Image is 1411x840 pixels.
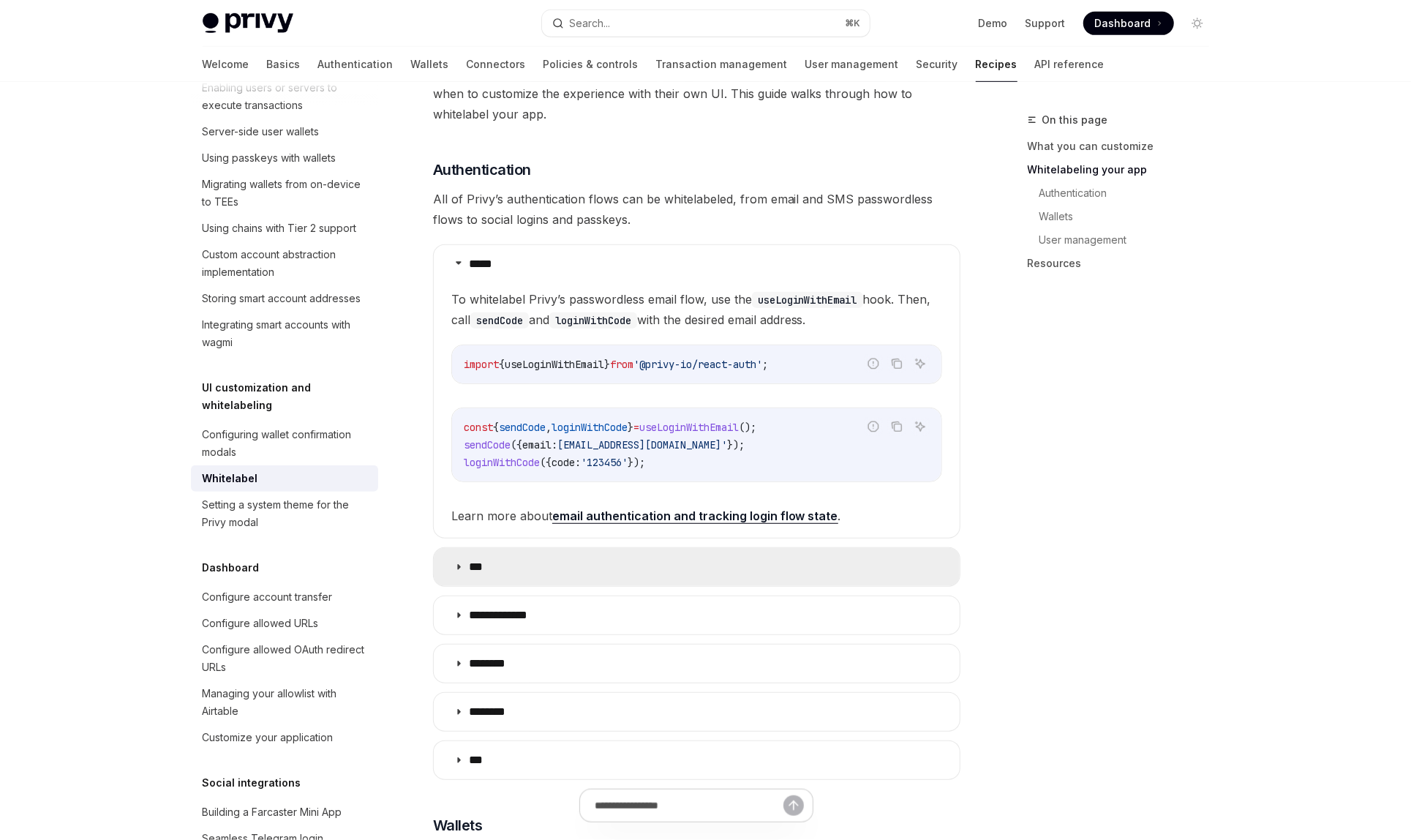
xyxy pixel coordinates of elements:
span: } [604,358,610,371]
h5: Dashboard [203,559,260,577]
a: Integrating smart accounts with wagmi [191,312,378,356]
input: Ask a question... [595,790,783,822]
span: '123456' [581,456,628,469]
span: ({ [540,456,552,469]
div: Managing your allowlist with Airtable [203,685,369,720]
a: Demo [979,16,1008,31]
a: Whitelabeling your app [1028,158,1221,181]
span: loginWithCode [464,456,540,469]
div: Customize your application [203,729,334,746]
div: Configure account transfer [203,588,333,606]
div: Server-side user wallets [203,123,320,140]
div: Configuring wallet confirmation modals [203,426,369,461]
div: Whitelabel [203,470,258,487]
code: loginWithCode [549,312,637,329]
h5: Social integrations [203,774,301,792]
span: from [610,358,633,371]
span: ({ [511,438,522,451]
span: Authentication [433,160,531,180]
a: Building a Farcaster Mini App [191,799,378,825]
div: Custom account abstraction implementation [203,246,369,281]
button: Copy the contents from the code block [887,417,906,436]
button: Ask AI [911,417,930,436]
a: Configure account transfer [191,584,378,610]
span: Dashboard [1095,16,1151,31]
button: Ask AI [911,354,930,373]
a: Configure allowed OAuth redirect URLs [191,637,378,680]
a: Welcome [203,47,249,82]
span: All of Privy’s authentication flows can be whitelabeled, from email and SMS passwordless flows to... [433,189,960,230]
span: }); [727,438,745,451]
a: Wallets [411,47,449,82]
span: , [546,421,552,434]
a: Configure allowed URLs [191,610,378,637]
span: sendCode [499,421,546,434]
div: Storing smart account addresses [203,290,361,307]
span: }); [628,456,645,469]
span: const [464,421,493,434]
div: Using chains with Tier 2 support [203,220,357,237]
div: Configure allowed OAuth redirect URLs [203,641,369,676]
span: sendCode [464,438,511,451]
span: } [628,421,633,434]
span: Learn more about . [451,506,942,526]
button: Search...⌘K [542,10,870,37]
a: Connectors [467,47,526,82]
code: sendCode [470,312,529,329]
a: Server-side user wallets [191,119,378,145]
div: Integrating smart accounts with wagmi [203,316,369,351]
span: { [499,358,505,371]
a: Custom account abstraction implementation [191,241,378,285]
span: To whitelabel Privy’s passwordless email flow, use the hook. Then, call and with the desired emai... [451,289,942,330]
div: Configure allowed URLs [203,615,319,632]
a: Recipes [976,47,1017,82]
span: import [464,358,499,371]
div: Building a Farcaster Mini App [203,803,342,821]
span: loginWithCode [552,421,628,434]
a: Authentication [318,47,394,82]
span: code: [552,456,581,469]
a: Using passkeys with wallets [191,145,378,171]
a: Whitelabel [191,465,378,492]
button: Report incorrect code [864,354,883,373]
button: Copy the contents from the code block [887,354,906,373]
code: useLoginWithEmail [752,292,863,308]
button: Send message [783,795,804,816]
a: Resources [1028,252,1221,275]
span: (); [739,421,756,434]
a: Authentication [1028,181,1221,205]
a: What you can customize [1028,135,1221,158]
span: useLoginWithEmail [505,358,604,371]
span: Privy allows developers to choose when to take advantage of [PERSON_NAME]’s UI and when to custom... [433,63,960,124]
a: Transaction management [656,47,788,82]
h5: UI customization and whitelabeling [203,379,378,414]
span: ⌘ K [846,18,861,29]
a: Setting a system theme for the Privy modal [191,492,378,536]
span: ; [762,358,768,371]
span: '@privy-io/react-auth' [633,358,762,371]
a: Dashboard [1083,12,1174,35]
a: Using chains with Tier 2 support [191,215,378,241]
a: Policies & controls [543,47,639,82]
a: Managing your allowlist with Airtable [191,680,378,724]
div: Search... [570,15,611,32]
a: Basics [267,47,301,82]
a: Security [917,47,958,82]
a: Customize your application [191,724,378,751]
span: On this page [1042,111,1108,129]
button: Report incorrect code [864,417,883,436]
a: User management [1028,228,1221,252]
div: Setting a system theme for the Privy modal [203,496,369,531]
a: Wallets [1028,205,1221,228]
span: email: [522,438,557,451]
a: Support [1026,16,1066,31]
span: [EMAIL_ADDRESS][DOMAIN_NAME]' [557,438,727,451]
a: Storing smart account addresses [191,285,378,312]
img: light logo [203,13,293,34]
button: Toggle dark mode [1186,12,1209,35]
a: Configuring wallet confirmation modals [191,421,378,465]
a: API reference [1035,47,1105,82]
div: Using passkeys with wallets [203,149,336,167]
a: email authentication and tracking login flow state [552,509,838,524]
div: Migrating wallets from on-device to TEEs [203,176,369,211]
